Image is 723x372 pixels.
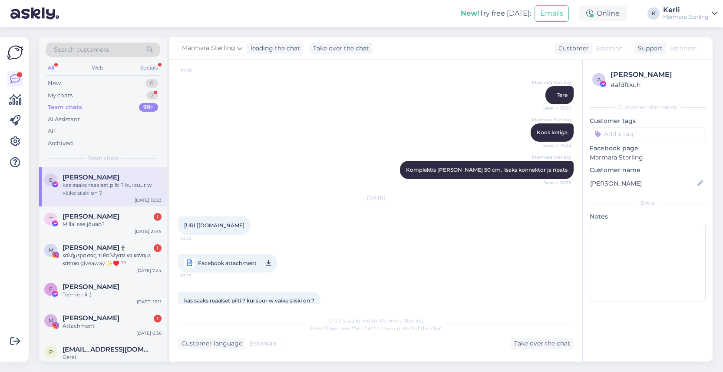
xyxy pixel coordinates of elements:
div: All [46,62,56,73]
p: Customer name [590,166,706,175]
span: Estonian [250,339,276,348]
div: καλήμερα σας, τι θα λέγατε να κάναμε κάποιο giveaway ✨️♥️ ?? [63,252,162,267]
div: 1 [154,315,162,322]
div: Customer information [590,103,706,111]
span: Estonian [670,44,697,53]
div: [DATE] 16:11 [137,299,162,305]
div: 1 [154,244,162,252]
span: Marmara Sterling [182,43,235,53]
span: Estonian [596,44,623,53]
div: Take over the chat [310,43,373,54]
span: E [49,176,53,183]
span: perlina.miranda@gmail.com [63,345,153,353]
span: Chat is assigned to Marmara Sterling [328,317,424,324]
div: [PERSON_NAME] [611,70,703,80]
div: 2 [146,91,158,100]
div: Millal see jőuab? [63,220,162,228]
div: Customer [555,44,589,53]
div: [DATE] 20:56 [134,361,162,368]
span: M [49,247,53,253]
div: AI Assistant [48,115,80,124]
span: M [49,317,53,324]
i: 'Take over the chat' [324,325,374,332]
div: Kerli [663,7,708,13]
span: Tere [557,92,568,98]
span: Team chats [88,154,118,162]
div: 1 [154,213,162,221]
span: Komplektis [PERSON_NAME] 50 cm, lisaks konnektor ja ripats [406,166,568,173]
div: 0 [145,79,158,88]
p: Customer tags [590,116,706,126]
div: kas saaks reaalset pilti ? kui suur w väike siiski on ? [63,181,162,197]
span: Koos ketiga [537,129,568,136]
input: Add a tag [590,127,706,140]
b: New! [461,9,479,17]
div: Extra [590,199,706,207]
div: Socials [139,62,160,73]
div: leading the chat [247,44,300,53]
span: E [49,286,53,292]
div: Teeme nii :) [63,291,162,299]
div: Team chats [48,103,82,112]
span: Seen ✓ 10:28 [538,142,571,149]
div: New [48,79,61,88]
span: 10:23 [181,235,213,242]
div: Marmara Sterling [663,13,708,20]
span: T [50,216,53,222]
span: Marmara Sterling [532,116,571,123]
span: Search customers [54,45,109,54]
span: Egle Lōsov [63,173,119,181]
div: Web [90,62,105,73]
p: Marmara Sterling [590,153,706,162]
div: [DATE] [178,194,574,202]
a: Facebook attachment10:23 [178,254,277,272]
span: Marmara Sterling [532,154,571,160]
span: kas saaks reaalset pilti ? kui suur w väike siiski on ? [184,297,314,304]
div: All [48,127,55,136]
span: 10:23 [181,270,213,281]
span: Marita Liepina [63,314,119,322]
div: 99+ [139,103,158,112]
div: Attachment [63,322,162,330]
span: Tambet Kattel [63,213,119,220]
div: Customer language [178,339,242,348]
span: Manos Stauroulakis † [63,244,125,252]
span: Facebook attachment [198,258,257,269]
input: Add name [590,179,696,188]
div: My chats [48,91,73,100]
span: a [597,76,601,83]
span: Evelin Mänd [63,283,119,291]
div: [DATE] 21:45 [135,228,162,235]
div: # afdftkuh [611,80,703,90]
span: Marmara Sterling [532,79,571,86]
button: Emails [535,5,569,22]
img: Askly Logo [7,44,23,61]
div: [DATE] 7:24 [136,267,162,274]
span: Seen ✓ 10:29 [538,179,571,186]
div: [DATE] 0:36 [136,330,162,336]
div: K [647,7,660,20]
div: Try free [DATE]: [461,8,531,19]
div: Support [634,44,663,53]
span: p [49,349,53,355]
div: Gerai [63,353,162,361]
div: Online [579,6,627,21]
span: 10:26 [181,67,213,74]
div: Archived [48,139,73,148]
a: KerliMarmara Sterling [663,7,718,20]
span: Press to take control of the chat [310,325,442,332]
div: Take over the chat [511,338,574,349]
p: Facebook page [590,144,706,153]
p: Notes [590,212,706,221]
a: [URL][DOMAIN_NAME] [184,222,244,229]
div: [DATE] 10:23 [135,197,162,203]
span: Seen ✓ 10:26 [538,105,571,111]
